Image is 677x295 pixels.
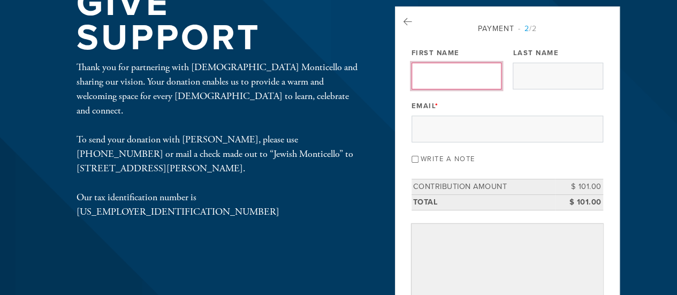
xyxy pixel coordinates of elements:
[524,24,529,33] span: 2
[412,179,555,195] td: Contribution Amount
[412,101,439,111] label: Email
[518,24,537,33] span: /2
[412,23,603,34] div: Payment
[555,179,603,195] td: $ 101.00
[421,155,475,163] label: Write a note
[77,60,360,219] div: Thank you for partnering with [DEMOGRAPHIC_DATA] Monticello and sharing our vision. Your donation...
[555,194,603,210] td: $ 101.00
[412,48,460,58] label: First Name
[412,194,555,210] td: Total
[435,102,439,110] span: This field is required.
[513,48,559,58] label: Last Name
